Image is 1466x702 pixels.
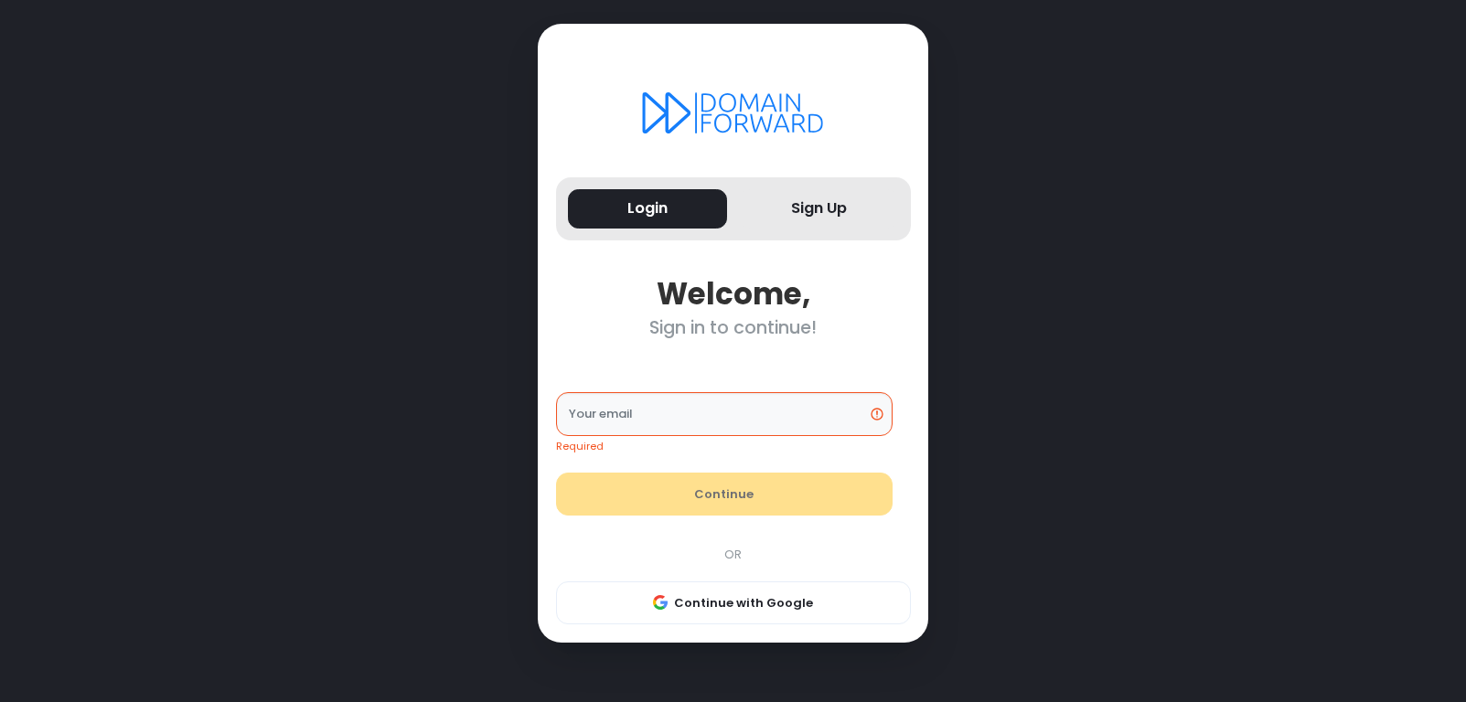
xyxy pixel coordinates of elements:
div: Sign in to continue! [556,317,911,338]
div: Welcome, [556,276,911,312]
div: Required [556,439,894,454]
button: Sign Up [739,189,899,229]
button: Continue with Google [556,581,911,625]
div: OR [547,546,920,564]
button: Login [568,189,728,229]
